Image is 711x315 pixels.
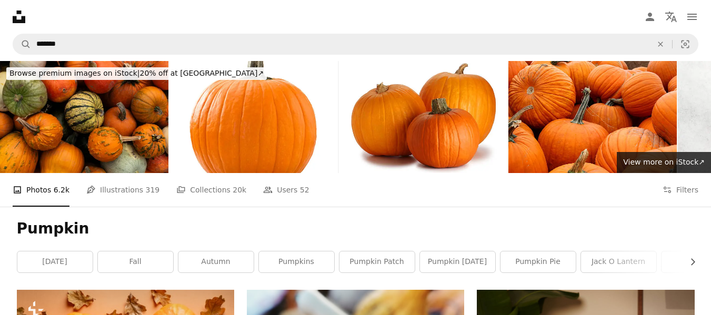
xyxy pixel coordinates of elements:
[663,173,698,207] button: Filters
[508,61,677,173] img: Load of Pumpkins
[263,173,309,207] a: Users 52
[683,251,695,272] button: scroll list to the right
[98,251,173,272] a: fall
[639,6,660,27] a: Log in / Sign up
[169,61,338,173] img: Pumpkin
[176,173,246,207] a: Collections 20k
[9,69,264,77] span: 20% off at [GEOGRAPHIC_DATA] ↗
[17,251,93,272] a: [DATE]
[623,158,705,166] span: View more on iStock ↗
[339,61,507,173] img: Three Pumpkins Isolated on White
[660,6,682,27] button: Language
[649,34,672,54] button: Clear
[13,34,698,55] form: Find visuals sitewide
[13,34,31,54] button: Search Unsplash
[259,251,334,272] a: pumpkins
[17,219,695,238] h1: Pumpkin
[617,152,711,173] a: View more on iStock↗
[420,251,495,272] a: pumpkin [DATE]
[300,184,309,196] span: 52
[178,251,254,272] a: autumn
[500,251,576,272] a: pumpkin pie
[339,251,415,272] a: pumpkin patch
[682,6,703,27] button: Menu
[13,11,25,23] a: Home — Unsplash
[233,184,246,196] span: 20k
[86,173,159,207] a: Illustrations 319
[581,251,656,272] a: jack o lantern
[673,34,698,54] button: Visual search
[9,69,139,77] span: Browse premium images on iStock |
[146,184,160,196] span: 319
